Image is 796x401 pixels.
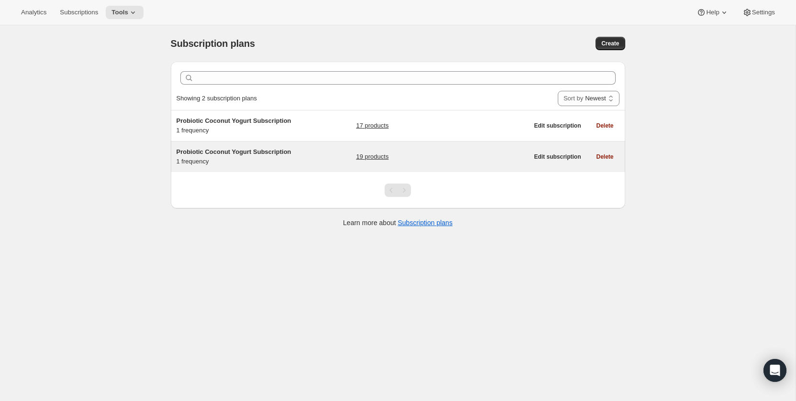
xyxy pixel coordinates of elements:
span: Create [601,40,619,47]
span: Edit subscription [534,122,581,130]
span: Subscription plans [171,38,255,49]
button: Edit subscription [528,150,586,163]
button: Delete [590,150,619,163]
button: Analytics [15,6,52,19]
span: Edit subscription [534,153,581,161]
div: 1 frequency [177,147,296,166]
span: Probiotic Coconut Yogurt Subscription [177,148,291,155]
span: Analytics [21,9,46,16]
span: Help [706,9,719,16]
span: Delete [596,122,613,130]
span: Showing 2 subscription plans [177,95,257,102]
a: Subscription plans [398,219,453,227]
button: Edit subscription [528,119,586,132]
div: 1 frequency [177,116,296,135]
span: Subscriptions [60,9,98,16]
button: Tools [106,6,144,19]
span: Tools [111,9,128,16]
nav: Pagination [385,184,411,197]
button: Create [596,37,625,50]
div: Open Intercom Messenger [763,359,786,382]
button: Help [691,6,734,19]
button: Delete [590,119,619,132]
a: 19 products [356,152,388,162]
button: Settings [737,6,781,19]
a: 17 products [356,121,388,130]
span: Probiotic Coconut Yogurt Subscription [177,117,291,124]
p: Learn more about [343,218,453,228]
span: Delete [596,153,613,161]
span: Settings [752,9,775,16]
button: Subscriptions [54,6,104,19]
